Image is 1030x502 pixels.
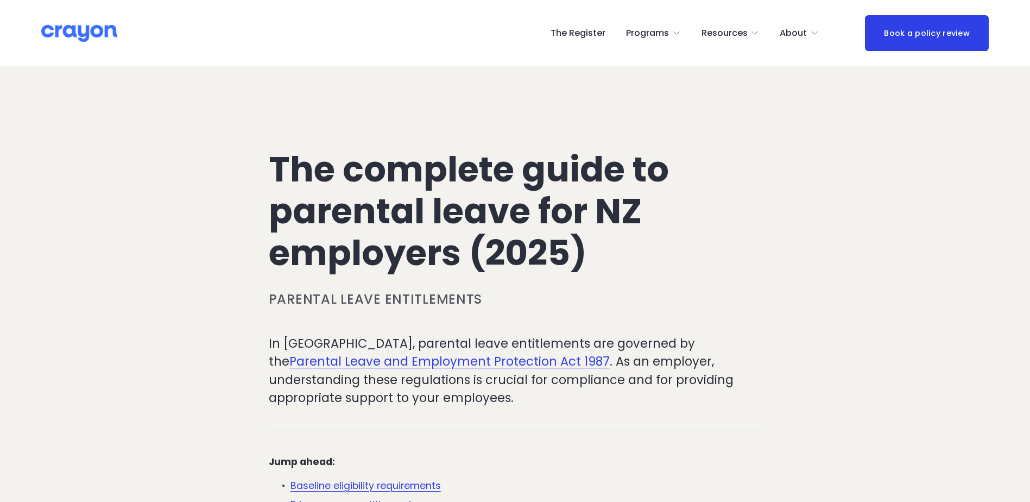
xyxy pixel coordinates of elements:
a: Book a policy review [865,15,989,51]
strong: Jump ahead: [269,455,335,468]
img: Crayon [41,24,117,43]
a: Parental Leave and Employment Protection Act 1987 [289,353,610,370]
a: folder dropdown [780,24,819,42]
a: The Register [551,24,605,42]
p: In [GEOGRAPHIC_DATA], parental leave entitlements are governed by the . As an employer, understan... [269,335,762,407]
h1: The complete guide to parental leave for NZ employers (2025) [269,149,762,274]
a: folder dropdown [702,24,760,42]
span: About [780,26,807,41]
span: Programs [626,26,669,41]
a: Parental leave entitlements [269,290,482,308]
span: Resources [702,26,748,41]
a: folder dropdown [626,24,681,42]
a: Baseline eligibility requirements [290,479,441,492]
